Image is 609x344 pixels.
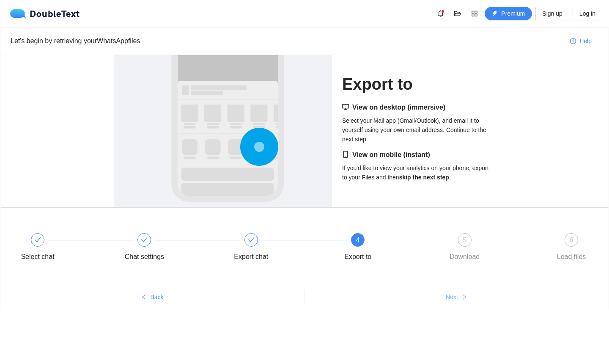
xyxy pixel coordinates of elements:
img: logo [10,9,30,18]
div: If you'd like to view your analytics on your phone, export to your Files and then . [342,150,495,182]
span: appstore [468,10,481,17]
span: check [248,237,255,243]
span: right [461,294,467,301]
span: Back [150,292,163,302]
div: Let's begin by retrieving your WhatsApp files [11,36,563,46]
div: Download [450,250,480,264]
div: Chat settings [125,250,164,264]
span: check [141,237,148,243]
div: 6Load files [547,233,596,264]
div: Select chat [13,233,120,264]
button: Log in [573,7,602,20]
span: 4 [356,237,360,244]
div: DoubleText [10,9,80,18]
button: thunderboltPremium [485,7,532,20]
div: Load files [557,250,586,264]
span: 6 [570,237,573,244]
button: question-circleHelp [563,34,598,48]
span: 5 [463,237,466,244]
div: Select chat [21,250,54,264]
div: Chat settings [120,233,226,264]
button: folder-open [451,7,464,20]
span: desktop [342,104,349,110]
span: check [34,237,41,243]
span: Help [579,36,592,46]
span: Log in [579,9,595,18]
button: Sign up [535,7,569,20]
span: bell [434,10,447,17]
button: bell [434,7,447,20]
span: mobile [342,151,349,158]
button: leftBack [0,290,304,304]
span: Next [446,292,458,302]
div: Export chat [227,233,333,264]
span: Premium [501,9,525,18]
span: question-circle [570,38,576,45]
span: thunderbolt [492,11,498,17]
span: folder-open [451,10,464,17]
button: appstore [468,7,481,20]
strong: skip the next step [399,174,449,181]
div: 5Download [440,233,547,264]
button: Nextright [304,290,609,304]
div: Export chat [234,250,268,264]
span: Sign up [542,9,562,18]
div: Select your Mail app (Gmail/Outlook), and email it to yourself using your own email address. Cont... [342,102,495,144]
span: left [141,294,147,301]
h5: View on mobile (instant) [342,150,495,160]
h5: View on desktop (immersive) [342,102,495,113]
div: 4Export to [333,233,440,264]
a: logoDoubleText [10,9,80,18]
div: Export to [344,250,371,264]
h1: Export to [342,74,495,94]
